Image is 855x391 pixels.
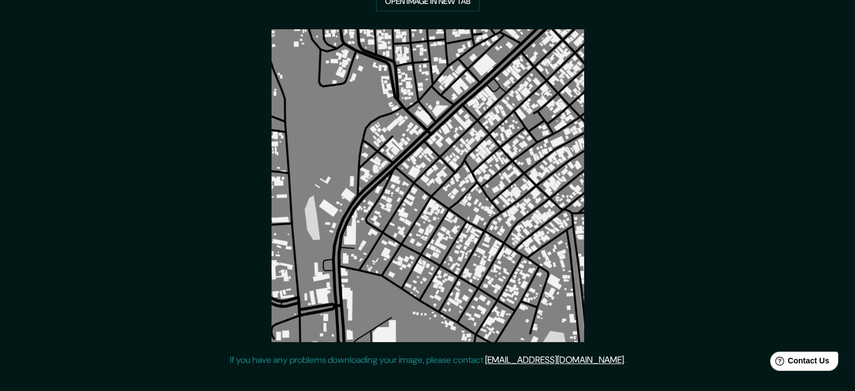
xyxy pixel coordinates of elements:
[755,347,843,379] iframe: Help widget launcher
[485,354,624,366] a: [EMAIL_ADDRESS][DOMAIN_NAME]
[272,29,584,342] img: created-map
[230,353,626,367] p: If you have any problems downloading your image, please contact .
